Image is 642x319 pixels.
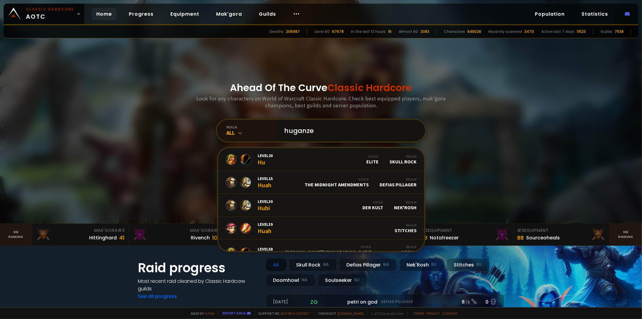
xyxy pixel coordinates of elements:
[227,129,277,136] div: All
[166,8,204,20] a: Equipment
[218,171,424,194] a: Level15HuahGuildThe Midnight AmendmentsRealmDefias Pillager
[394,200,417,210] div: Nek'Rosh
[355,277,360,283] small: EU
[442,311,458,316] a: Consent
[517,234,524,242] div: 88
[138,277,259,292] h4: Most recent raid cleaned by Classic Hardcore guilds
[218,240,424,266] a: Level58HuansGuild[PERSON_NAME][DEMOGRAPHIC_DATA] GoonsRealmDefias Pillager
[615,29,624,34] div: 7538
[339,258,397,271] div: Defias Pillager
[395,223,417,227] div: Realm
[444,29,465,34] div: Characters
[227,125,277,129] div: realm
[600,29,612,34] div: Guilds
[430,234,459,242] div: Notafreezer
[302,277,308,283] small: NA
[254,8,281,20] a: Guilds
[218,217,424,240] a: Level39HuahRealmStitches
[395,223,417,233] div: Stitches
[218,148,424,171] a: Level20HuGuildEliteRealmSkull Rock
[417,224,513,245] a: #2Equipment88Notafreezer
[26,7,74,21] span: AOTC
[191,234,210,242] div: Rivench
[318,274,367,287] div: Soulseeker
[351,29,386,34] div: In the last 12 hours
[258,176,273,189] div: Huah
[132,227,221,234] div: Mak'Gora
[388,29,392,34] div: 16
[138,258,259,277] h1: Raid progress
[206,311,215,316] a: a fan
[258,153,273,158] span: Level 20
[305,177,369,182] div: Guild
[610,224,642,245] a: Seeranking
[218,194,424,217] a: Level30HubiGuildDer KultRealmNek'Rosh
[289,258,337,271] div: Skull Rock
[530,8,569,20] a: Population
[223,311,246,315] a: Report a bug
[258,153,273,166] div: Hu
[524,29,534,34] div: 3470
[427,311,440,316] a: Privacy
[119,234,125,242] div: 41
[188,311,215,316] span: Made by
[383,262,389,268] small: NA
[432,262,437,268] small: EU
[258,199,273,212] div: Hubi
[477,262,482,268] small: EU
[118,227,125,233] span: # 3
[194,95,448,109] h3: Look for any characters on World of Warcraft Classic Hardcore. Check best equipped players, mak'g...
[399,29,418,34] div: Almost 60
[332,29,344,34] div: 67678
[258,222,273,227] span: Level 39
[382,245,417,249] div: Realm
[255,311,311,316] span: Support me,
[577,8,613,20] a: Statistics
[390,154,417,165] div: Skull Rock
[281,120,418,141] input: Search a character...
[368,311,404,316] span: v. d752d5 - production
[526,234,560,242] div: Sourceoheals
[266,294,504,310] a: [DATE]zgpetri on godDefias Pillager8 /90
[367,154,379,165] div: Elite
[258,246,274,252] span: Level 58
[124,8,158,20] a: Progress
[274,245,371,261] div: [PERSON_NAME][DEMOGRAPHIC_DATA] Goons
[382,245,417,261] div: Defias Pillager
[414,311,425,316] a: Terms
[363,200,383,210] div: Der Kult
[266,258,287,271] div: All
[421,227,510,234] div: Equipment
[488,29,522,34] div: Recently scanned
[323,262,329,268] small: NA
[577,29,586,34] div: 11523
[517,227,524,233] span: # 3
[513,224,610,245] a: #3Equipment88Sourceoheals
[212,234,221,242] div: 100
[258,222,273,235] div: Huah
[211,8,247,20] a: Mak'gora
[467,29,481,34] div: 848026
[129,224,225,245] a: Mak'Gora#2Rivench100
[390,154,417,159] div: Realm
[26,7,74,12] small: Classic Hardcore
[258,199,273,204] span: Level 30
[328,81,412,94] span: Classic Hardcore
[517,227,606,234] div: Equipment
[270,29,284,34] div: Deaths
[338,311,364,316] a: [DOMAIN_NAME]
[36,227,125,234] div: Mak'Gora
[281,311,311,316] a: Buy me a coffee
[420,29,429,34] div: 2083
[399,258,444,271] div: Nek'Rosh
[363,200,383,204] div: Guild
[258,176,273,181] span: Level 15
[315,29,330,34] div: Level 60
[380,177,417,182] div: Realm
[541,29,574,34] div: Active last 7 days
[266,274,315,287] div: Doomhowl
[305,177,369,188] div: The Midnight Amendments
[91,8,117,20] a: Home
[394,200,417,204] div: Realm
[230,81,412,95] h1: Ahead Of The Curve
